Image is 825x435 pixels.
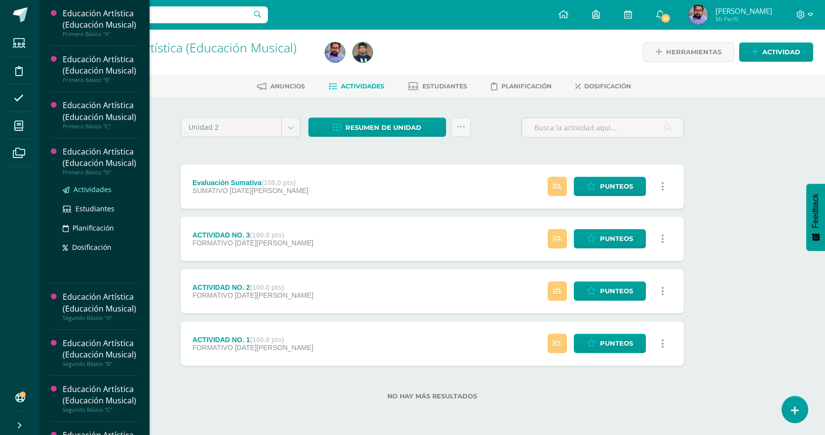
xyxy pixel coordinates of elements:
[574,281,646,301] a: Punteos
[192,179,308,187] div: Evaluación Sumativa
[584,82,631,90] span: Dosificación
[345,119,421,137] span: Resumen de unidad
[574,177,646,196] a: Punteos
[63,291,138,321] a: Educación Artística (Educación Musical)Segundo Básico "A"
[77,39,297,56] a: Educación Artística (Educación Musical)
[762,43,800,61] span: Actividad
[181,393,684,400] label: No hay más resultados
[188,118,274,137] span: Unidad 2
[660,13,671,24] span: 19
[63,31,138,38] div: Primero Básico "A"
[806,184,825,251] button: Feedback - Mostrar encuesta
[522,118,683,137] input: Busca la actividad aquí...
[77,54,313,64] div: Segundo Básico 'B'
[257,79,305,94] a: Anuncios
[63,360,138,367] div: Segundo Básico "B"
[666,43,721,61] span: Herramientas
[574,229,646,248] a: Punteos
[600,282,633,300] span: Punteos
[192,336,313,344] div: ACTIVIDAD NO. 1
[600,334,633,353] span: Punteos
[63,146,138,176] a: Educación Artística (Educación Musical)Primero Básico "D"
[192,283,313,291] div: ACTIVIDAD NO. 2
[181,118,300,137] a: Unidad 2
[600,177,633,196] span: Punteos
[63,315,138,321] div: Segundo Básico "A"
[63,146,138,169] div: Educación Artística (Educación Musical)
[688,5,708,25] img: 7c3d6755148f85b195babec4e2a345e8.png
[74,185,112,194] span: Actividades
[329,79,384,94] a: Actividades
[270,82,305,90] span: Anuncios
[63,222,138,234] a: Planificación
[250,336,284,344] strong: (100.0 pts)
[739,42,813,62] a: Actividad
[63,384,138,413] a: Educación Artística (Educación Musical)Segundo Básico "C"
[600,230,633,248] span: Punteos
[63,406,138,413] div: Segundo Básico "C"
[715,6,772,16] span: [PERSON_NAME]
[63,100,138,122] div: Educación Artística (Educación Musical)
[501,82,552,90] span: Planificación
[491,79,552,94] a: Planificación
[250,231,284,239] strong: (100.0 pts)
[235,239,313,247] span: [DATE][PERSON_NAME]
[63,184,138,195] a: Actividades
[63,8,138,38] a: Educación Artística (Educación Musical)Primero Básico "A"
[72,242,112,252] span: Dosificación
[250,283,284,291] strong: (100.0 pts)
[235,344,313,352] span: [DATE][PERSON_NAME]
[63,8,138,31] div: Educación Artística (Educación Musical)
[574,334,646,353] a: Punteos
[408,79,467,94] a: Estudiantes
[46,6,268,23] input: Busca un usuario...
[192,231,313,239] div: ACTIVIDAD NO. 3
[192,239,233,247] span: FORMATIVO
[63,54,138,77] div: Educación Artística (Educación Musical)
[63,241,138,253] a: Dosificación
[63,77,138,83] div: Primero Básico "B"
[63,123,138,130] div: Primero Básico "C"
[715,15,772,23] span: Mi Perfil
[192,344,233,352] span: FORMATIVO
[262,179,296,187] strong: (100.0 pts)
[63,338,138,360] div: Educación Artística (Educación Musical)
[63,291,138,314] div: Educación Artística (Educación Musical)
[63,100,138,129] a: Educación Artística (Educación Musical)Primero Básico "C"
[422,82,467,90] span: Estudiantes
[325,42,345,62] img: 7c3d6755148f85b195babec4e2a345e8.png
[77,40,313,54] h1: Educación Artística (Educación Musical)
[235,291,313,299] span: [DATE][PERSON_NAME]
[63,384,138,406] div: Educación Artística (Educación Musical)
[192,187,228,195] span: SUMATIVO
[63,203,138,214] a: Estudiantes
[63,338,138,367] a: Educación Artística (Educación Musical)Segundo Básico "B"
[192,291,233,299] span: FORMATIVO
[341,82,384,90] span: Actividades
[308,118,446,137] a: Resumen de unidad
[811,194,820,228] span: Feedback
[575,79,631,94] a: Dosificación
[63,54,138,83] a: Educación Artística (Educación Musical)Primero Básico "B"
[230,187,308,195] span: [DATE][PERSON_NAME]
[353,42,373,62] img: 8c648ab03079b18c3371769e6fc6bd45.png
[73,223,114,233] span: Planificación
[75,204,114,213] span: Estudiantes
[643,42,734,62] a: Herramientas
[63,169,138,176] div: Primero Básico "D"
